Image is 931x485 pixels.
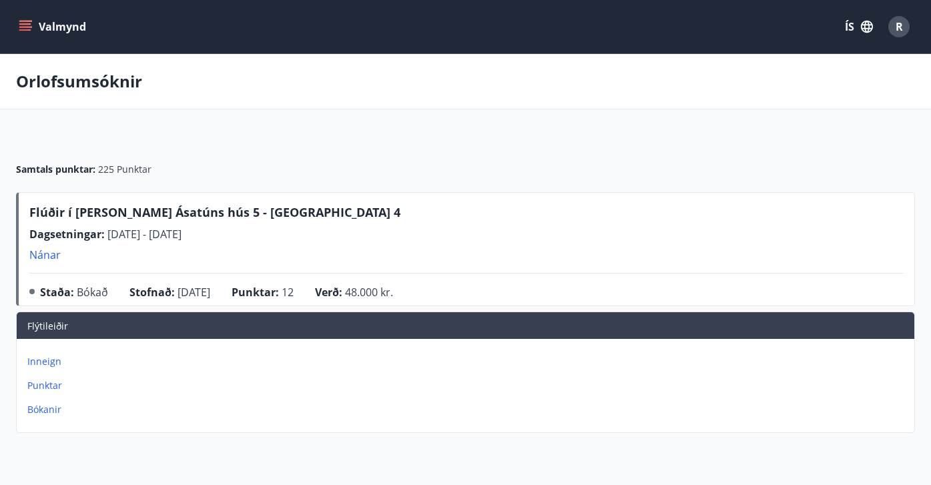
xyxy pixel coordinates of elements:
span: R [896,19,903,34]
span: Verð : [315,285,342,300]
span: Stofnað : [129,285,175,300]
p: Bókanir [27,403,909,416]
span: Staða : [40,285,74,300]
button: R [883,11,915,43]
span: 48.000 kr. [345,285,393,300]
span: [DATE] - [DATE] [107,227,182,241]
span: Bókað [77,285,108,300]
span: Flúðir í [PERSON_NAME] Ásatúns hús 5 - [GEOGRAPHIC_DATA] 4 [29,204,400,220]
p: Nánar [29,248,400,262]
button: ÍS [838,15,880,39]
span: Samtals punktar : [16,163,95,176]
span: 12 [282,285,294,300]
button: menu [16,15,91,39]
span: [DATE] [178,285,210,300]
span: Flýtileiðir [27,320,68,332]
span: 225 Punktar [98,163,151,176]
span: Punktar : [232,285,279,300]
p: Inneign [27,355,909,368]
p: Punktar [27,379,909,392]
span: Dagsetningar : [29,227,105,241]
p: Orlofsumsóknir [16,70,142,93]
